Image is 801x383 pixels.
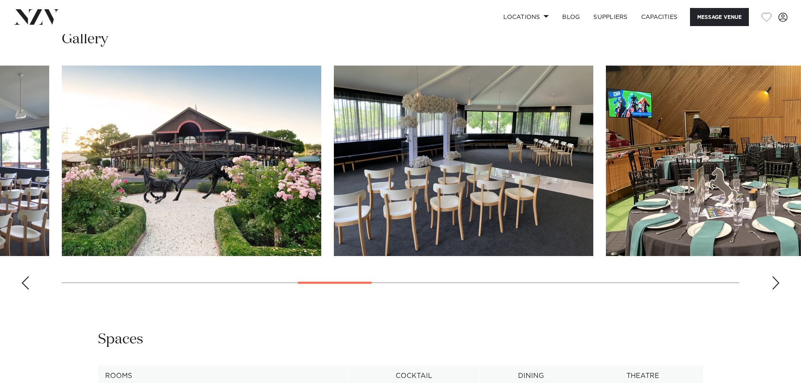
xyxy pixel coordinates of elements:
[62,30,108,49] h2: Gallery
[587,8,634,26] a: SUPPLIERS
[98,330,143,349] h2: Spaces
[62,66,321,256] swiper-slide: 9 / 23
[634,8,685,26] a: Capacities
[334,66,593,256] swiper-slide: 10 / 23
[690,8,749,26] button: Message Venue
[555,8,587,26] a: BLOG
[497,8,555,26] a: Locations
[13,9,59,24] img: nzv-logo.png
